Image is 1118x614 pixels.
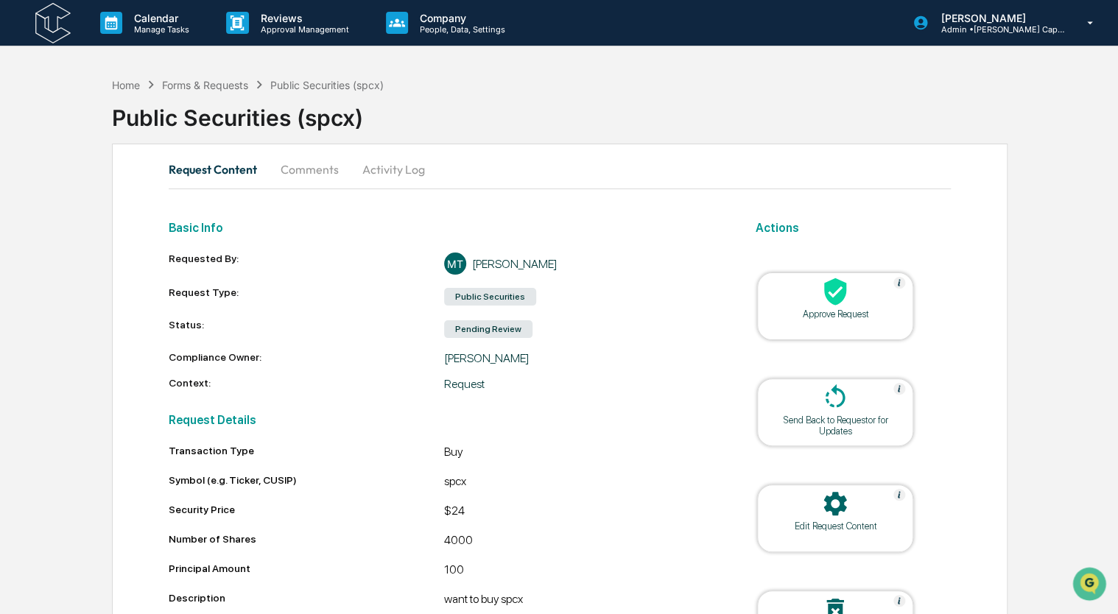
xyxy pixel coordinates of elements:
button: Start new chat [250,117,268,135]
div: Context: [169,377,444,391]
div: 🔎 [15,215,27,227]
div: [PERSON_NAME] [472,257,558,271]
div: spcx [444,474,720,492]
div: Requested By: [169,253,444,275]
button: Activity Log [351,152,437,187]
div: want to buy spcx [444,592,720,610]
p: How can we help? [15,31,268,54]
div: Start new chat [50,113,242,127]
div: We're available if you need us! [50,127,186,139]
div: 4000 [444,533,720,551]
div: Request Type: [169,286,444,307]
div: 🖐️ [15,187,27,199]
span: Attestations [122,186,183,200]
div: Principal Amount [169,562,444,574]
span: Preclearance [29,186,95,200]
div: 100 [444,562,720,580]
div: Description [169,592,444,604]
div: [PERSON_NAME] [444,351,720,365]
p: Calendar [122,12,197,24]
a: 🔎Data Lookup [9,208,99,234]
div: $24 [444,504,720,521]
span: Pylon [147,250,178,261]
div: 🗄️ [107,187,119,199]
span: Data Lookup [29,214,93,228]
div: Request [444,377,720,391]
button: Comments [269,152,351,187]
div: Send Back to Requestor for Updates [769,414,901,437]
iframe: Open customer support [1071,565,1111,605]
p: Company [408,12,513,24]
h2: Request Details [169,413,720,427]
p: People, Data, Settings [408,24,513,35]
img: 1746055101610-c473b297-6a78-478c-a979-82029cc54cd1 [15,113,41,139]
p: [PERSON_NAME] [929,12,1066,24]
div: secondary tabs example [169,152,952,187]
h2: Basic Info [169,221,720,235]
a: 🗄️Attestations [101,180,189,206]
p: Reviews [249,12,356,24]
p: Manage Tasks [122,24,197,35]
p: Approval Management [249,24,356,35]
a: 🖐️Preclearance [9,180,101,206]
div: Compliance Owner: [169,351,444,365]
div: Edit Request Content [769,521,901,532]
img: Help [893,489,905,501]
img: logo [35,3,71,43]
h2: Actions [755,221,951,235]
div: Security Price [169,504,444,515]
div: Public Securities (spcx) [112,93,1118,131]
div: Home [112,79,140,91]
div: Buy [444,445,720,462]
div: Number of Shares [169,533,444,545]
div: Pending Review [444,320,532,338]
div: Public Securities (spcx) [270,79,384,91]
button: Request Content [169,152,269,187]
div: Symbol (e.g. Ticker, CUSIP) [169,474,444,486]
div: Transaction Type [169,445,444,456]
div: Approve Request [769,308,901,320]
p: Admin • [PERSON_NAME] Capital Management [929,24,1066,35]
img: Help [893,277,905,289]
a: Powered byPylon [104,249,178,261]
div: MT [444,253,466,275]
div: Status: [169,319,444,339]
img: Help [893,383,905,395]
div: Forms & Requests [162,79,248,91]
div: Public Securities [444,288,536,306]
img: Help [893,595,905,607]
